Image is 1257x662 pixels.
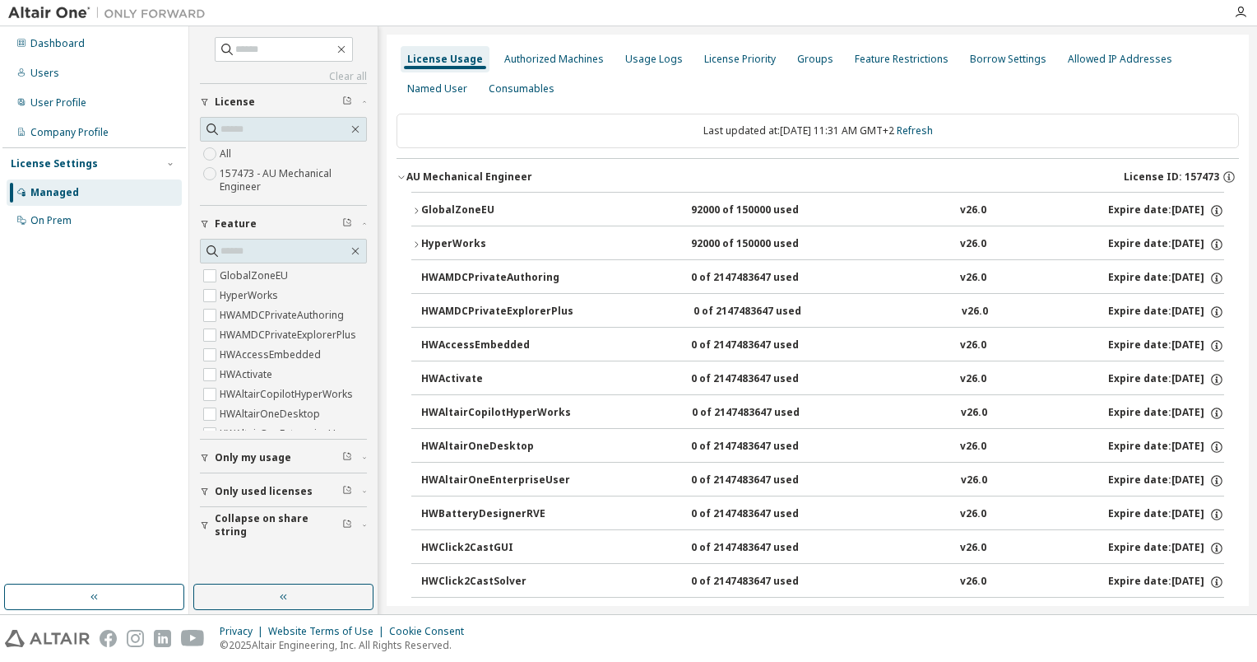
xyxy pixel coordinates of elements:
[220,305,347,325] label: HWAMDCPrivateAuthoring
[411,193,1224,229] button: GlobalZoneEU92000 of 150000 usedv26.0Expire date:[DATE]
[200,70,367,83] a: Clear all
[215,451,291,464] span: Only my usage
[389,625,474,638] div: Cookie Consent
[220,266,291,286] label: GlobalZoneEU
[1108,507,1224,522] div: Expire date: [DATE]
[855,53,949,66] div: Feature Restrictions
[421,237,569,252] div: HyperWorks
[421,429,1224,465] button: HWAltairOneDesktop0 of 2147483647 usedv26.0Expire date:[DATE]
[704,53,776,66] div: License Priority
[421,564,1224,600] button: HWClick2CastSolver0 of 2147483647 usedv26.0Expire date:[DATE]
[1108,440,1224,455] div: Expire date: [DATE]
[220,638,474,652] p: © 2025 Altair Engineering, Inc. All Rights Reserved.
[504,53,604,66] div: Authorized Machines
[220,424,355,444] label: HWAltairOneEnterpriseUser
[421,541,569,556] div: HWClick2CastGUI
[1124,170,1219,184] span: License ID: 157473
[421,440,569,455] div: HWAltairOneDesktop
[421,305,573,319] div: HWAMDCPrivateExplorerPlus
[960,237,986,252] div: v26.0
[1108,473,1224,488] div: Expire date: [DATE]
[220,325,359,345] label: HWAMDCPrivateExplorerPlus
[100,630,117,647] img: facebook.svg
[691,541,839,556] div: 0 of 2147483647 used
[200,84,367,120] button: License
[200,507,367,543] button: Collapse on share string
[421,372,569,387] div: HWActivate
[342,217,352,231] span: Clear filter
[421,575,569,590] div: HWClick2CastSolver
[215,512,342,538] span: Collapse on share string
[8,5,214,21] img: Altair One
[691,372,839,387] div: 0 of 2147483647 used
[691,473,839,488] div: 0 of 2147483647 used
[421,395,1224,431] button: HWAltairCopilotHyperWorks0 of 2147483647 usedv26.0Expire date:[DATE]
[220,365,276,385] label: HWActivate
[421,507,569,522] div: HWBatteryDesignerRVE
[1108,372,1224,387] div: Expire date: [DATE]
[220,286,281,305] label: HyperWorks
[961,473,987,488] div: v26.0
[1108,541,1224,556] div: Expire date: [DATE]
[960,575,986,590] div: v26.0
[421,260,1224,296] button: HWAMDCPrivateAuthoring0 of 2147483647 usedv26.0Expire date:[DATE]
[407,82,467,96] div: Named User
[489,82,554,96] div: Consumables
[960,440,986,455] div: v26.0
[30,214,72,227] div: On Prem
[1108,237,1224,252] div: Expire date: [DATE]
[30,126,109,139] div: Company Profile
[406,170,532,184] div: AU Mechanical Engineer
[1108,575,1224,590] div: Expire date: [DATE]
[127,630,144,647] img: instagram.svg
[960,203,986,218] div: v26.0
[421,598,1224,634] button: HWClick2FormIncrGUI0 of 2147483647 usedv26.0Expire date:[DATE]
[181,630,205,647] img: youtube.svg
[691,338,839,353] div: 0 of 2147483647 used
[5,630,90,647] img: altair_logo.svg
[421,463,1224,499] button: HWAltairOneEnterpriseUser0 of 2147483647 usedv26.0Expire date:[DATE]
[342,485,352,498] span: Clear filter
[30,96,86,110] div: User Profile
[1108,203,1224,218] div: Expire date: [DATE]
[215,217,257,231] span: Feature
[30,67,59,80] div: Users
[960,271,986,286] div: v26.0
[691,507,839,522] div: 0 of 2147483647 used
[1108,338,1224,353] div: Expire date: [DATE]
[1108,305,1224,319] div: Expire date: [DATE]
[421,294,1224,330] button: HWAMDCPrivateExplorerPlus0 of 2147483647 usedv26.0Expire date:[DATE]
[691,203,839,218] div: 92000 of 150000 used
[1068,53,1172,66] div: Allowed IP Addresses
[693,305,842,319] div: 0 of 2147483647 used
[421,271,569,286] div: HWAMDCPrivateAuthoring
[421,496,1224,533] button: HWBatteryDesignerRVE0 of 2147483647 usedv26.0Expire date:[DATE]
[154,630,171,647] img: linkedin.svg
[960,507,986,522] div: v26.0
[691,575,839,590] div: 0 of 2147483647 used
[220,404,323,424] label: HWAltairOneDesktop
[960,338,986,353] div: v26.0
[220,345,324,365] label: HWAccessEmbedded
[397,114,1239,148] div: Last updated at: [DATE] 11:31 AM GMT+2
[220,144,234,164] label: All
[421,203,569,218] div: GlobalZoneEU
[11,157,98,170] div: License Settings
[30,186,79,199] div: Managed
[342,96,352,109] span: Clear filter
[421,406,571,421] div: HWAltairCopilotHyperWorks
[397,159,1239,195] button: AU Mechanical EngineerLicense ID: 157473
[421,473,570,488] div: HWAltairOneEnterpriseUser
[421,328,1224,364] button: HWAccessEmbedded0 of 2147483647 usedv26.0Expire date:[DATE]
[200,473,367,510] button: Only used licenses
[625,53,683,66] div: Usage Logs
[961,406,987,421] div: v26.0
[797,53,833,66] div: Groups
[691,440,839,455] div: 0 of 2147483647 used
[407,53,483,66] div: License Usage
[220,385,356,404] label: HWAltairCopilotHyperWorks
[691,271,839,286] div: 0 of 2147483647 used
[342,519,352,532] span: Clear filter
[1108,406,1224,421] div: Expire date: [DATE]
[30,37,85,50] div: Dashboard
